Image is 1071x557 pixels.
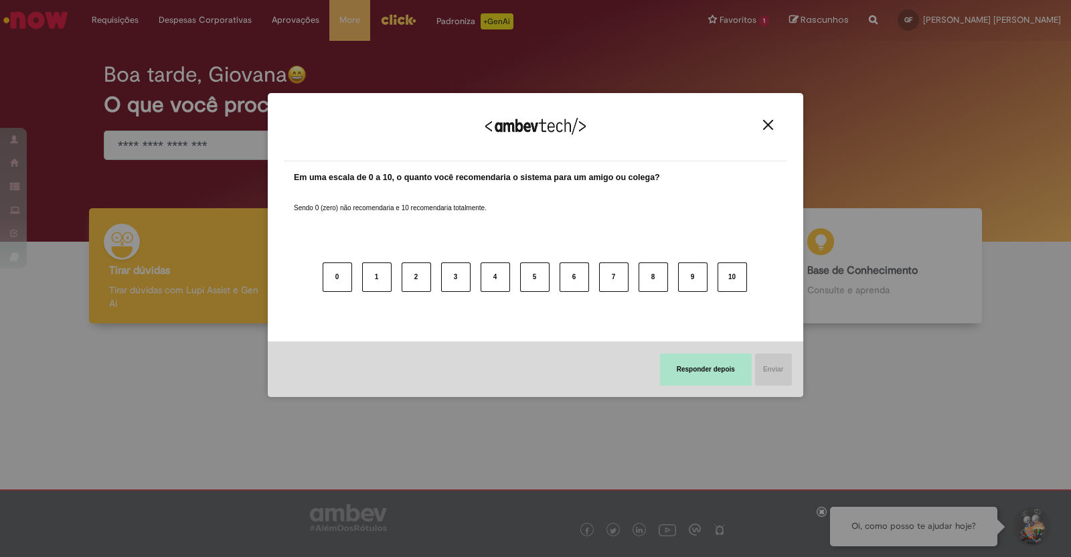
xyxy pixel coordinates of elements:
[678,262,708,292] button: 9
[718,262,747,292] button: 10
[294,171,660,184] label: Em uma escala de 0 a 10, o quanto você recomendaria o sistema para um amigo ou colega?
[599,262,629,292] button: 7
[294,187,487,213] label: Sendo 0 (zero) não recomendaria e 10 recomendaria totalmente.
[639,262,668,292] button: 8
[323,262,352,292] button: 0
[763,120,773,130] img: Close
[402,262,431,292] button: 2
[485,118,586,135] img: Logo Ambevtech
[441,262,471,292] button: 3
[362,262,392,292] button: 1
[560,262,589,292] button: 6
[759,119,777,131] button: Close
[481,262,510,292] button: 4
[520,262,550,292] button: 5
[660,353,752,386] button: Responder depois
